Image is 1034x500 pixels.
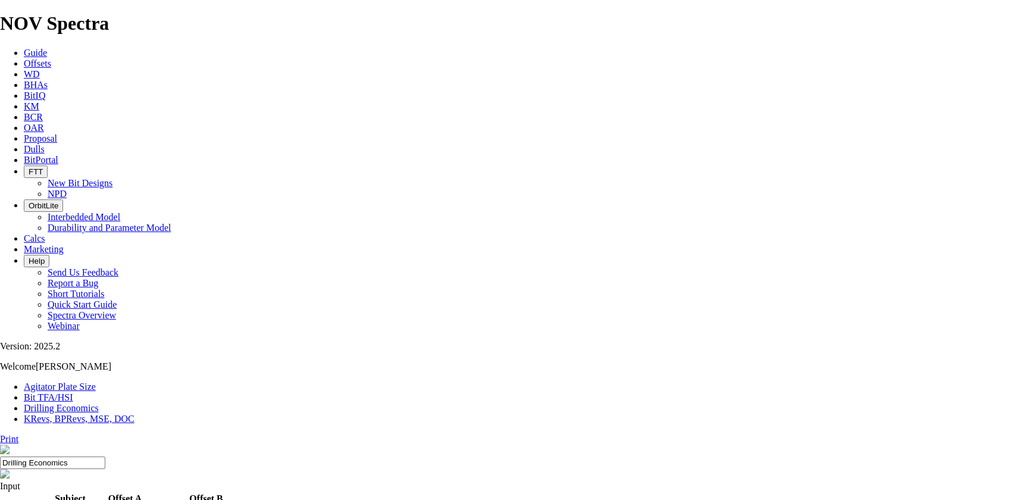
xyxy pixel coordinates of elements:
[24,69,40,79] a: WD
[48,178,112,188] a: New Bit Designs
[24,80,48,90] a: BHAs
[24,48,47,58] a: Guide
[24,244,64,254] a: Marketing
[48,212,120,222] a: Interbedded Model
[29,257,45,265] span: Help
[24,199,63,212] button: OrbitLite
[24,255,49,267] button: Help
[24,414,134,424] a: KRevs, BPRevs, MSE, DOC
[24,90,45,101] a: BitIQ
[48,278,98,288] a: Report a Bug
[24,112,43,122] a: BCR
[24,101,39,111] a: KM
[36,361,111,371] span: [PERSON_NAME]
[24,144,45,154] a: Dulls
[24,133,57,143] a: Proposal
[24,155,58,165] a: BitPortal
[24,392,73,402] a: Bit TFA/HSI
[24,165,48,178] button: FTT
[24,58,51,68] a: Offsets
[24,123,44,133] a: OAR
[24,233,45,243] a: Calcs
[48,189,67,199] a: NPD
[24,403,99,413] a: Drilling Economics
[48,310,116,320] a: Spectra Overview
[48,289,105,299] a: Short Tutorials
[48,299,117,310] a: Quick Start Guide
[48,267,118,277] a: Send Us Feedback
[48,223,171,233] a: Durability and Parameter Model
[29,167,43,176] span: FTT
[24,382,96,392] a: Agitator Plate Size
[29,201,58,210] span: OrbitLite
[48,321,80,331] a: Webinar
